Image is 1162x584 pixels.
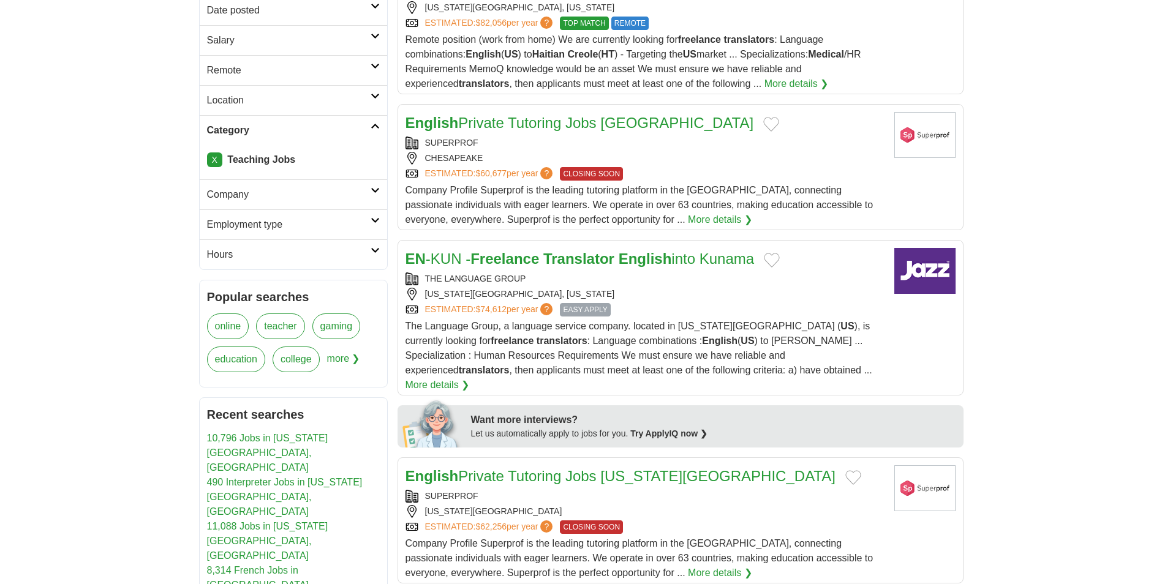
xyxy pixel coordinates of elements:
[470,250,539,267] strong: Freelance
[200,85,387,115] a: Location
[256,313,304,339] a: teacher
[207,313,249,339] a: online
[466,49,501,59] strong: English
[425,138,478,148] a: SUPERPROF
[200,179,387,209] a: Company
[406,505,885,518] div: [US_STATE][GEOGRAPHIC_DATA]
[491,335,534,346] strong: freelance
[425,167,556,181] a: ESTIMATED:$60,677per year?
[207,247,371,262] h2: Hours
[273,346,320,372] a: college
[540,303,553,315] span: ?
[702,335,738,346] strong: English
[540,520,553,533] span: ?
[540,17,553,29] span: ?
[475,304,507,314] span: $74,612
[741,335,754,346] strong: US
[678,34,721,45] strong: freelance
[406,538,873,578] span: Company Profile Superprof is the leading tutoring platform in the [GEOGRAPHIC_DATA], connecting p...
[200,209,387,239] a: Employment type
[406,272,885,285] div: THE LANGUAGE GROUP
[207,152,222,167] a: X
[602,49,614,59] strong: HT
[207,288,380,306] h2: Popular searches
[567,49,598,59] strong: Creole
[894,248,956,294] img: Company logo
[207,3,371,18] h2: Date posted
[207,346,265,372] a: education
[406,250,755,267] a: EN-KUN -Freelance Translator Englishinto Kunama
[540,167,553,179] span: ?
[207,93,371,108] h2: Location
[808,49,844,59] strong: Medical
[475,522,507,531] span: $62,256
[207,123,371,138] h2: Category
[327,346,360,380] span: more ❯
[207,521,328,561] a: 11,088 Jobs in [US_STATE][GEOGRAPHIC_DATA], [GEOGRAPHIC_DATA]
[894,465,956,511] img: Superprof logo
[459,365,510,375] strong: translators
[200,25,387,55] a: Salary
[207,33,371,48] h2: Salary
[764,253,780,268] button: Add to favorite jobs
[406,468,836,484] a: EnglishPrivate Tutoring Jobs [US_STATE][GEOGRAPHIC_DATA]
[425,491,478,501] a: SUPERPROF
[845,470,861,485] button: Add to favorite jobs
[619,250,672,267] strong: English
[471,413,956,427] div: Want more interviews?
[406,468,459,484] strong: English
[200,55,387,85] a: Remote
[763,117,779,132] button: Add to favorite jobs
[471,427,956,440] div: Let us automatically apply to jobs for you.
[406,152,885,165] div: CHESAPEAKE
[683,49,696,59] strong: US
[406,114,754,131] a: EnglishPrivate Tutoring Jobs [GEOGRAPHIC_DATA]
[543,250,614,267] strong: Translator
[560,520,623,534] span: CLOSING SOON
[207,217,371,232] h2: Employment type
[207,477,363,517] a: 490 Interpreter Jobs in [US_STATE][GEOGRAPHIC_DATA], [GEOGRAPHIC_DATA]
[207,433,328,473] a: 10,796 Jobs in [US_STATE][GEOGRAPHIC_DATA], [GEOGRAPHIC_DATA]
[406,114,459,131] strong: English
[688,212,752,227] a: More details ❯
[459,78,510,89] strong: translators
[688,566,752,580] a: More details ❯
[406,378,470,392] a: More details ❯
[475,168,507,178] span: $60,677
[406,288,885,301] div: [US_STATE][GEOGRAPHIC_DATA], [US_STATE]
[560,167,623,181] span: CLOSING SOON
[425,17,556,30] a: ESTIMATED:$82,056per year?
[894,112,956,158] img: Superprof logo
[207,187,371,202] h2: Company
[475,18,507,28] span: $82,056
[200,239,387,269] a: Hours
[560,303,610,316] span: EASY APPLY
[406,185,873,225] span: Company Profile Superprof is the leading tutoring platform in the [GEOGRAPHIC_DATA], connecting p...
[402,399,462,447] img: apply-iq-scientist.png
[406,1,885,14] div: [US_STATE][GEOGRAPHIC_DATA], [US_STATE]
[611,17,649,30] span: REMOTE
[532,49,565,59] strong: Haitian
[227,154,295,165] strong: Teaching Jobs
[207,405,380,424] h2: Recent searches
[840,321,854,331] strong: US
[504,49,518,59] strong: US
[207,63,371,78] h2: Remote
[312,313,360,339] a: gaming
[425,520,556,534] a: ESTIMATED:$62,256per year?
[425,303,556,316] a: ESTIMATED:$74,612per year?
[537,335,587,346] strong: translators
[560,17,608,30] span: TOP MATCH
[406,321,872,375] span: The Language Group, a language service company. located in [US_STATE][GEOGRAPHIC_DATA] ( ), is cu...
[723,34,774,45] strong: translators
[630,429,707,438] a: Try ApplyIQ now ❯
[764,77,829,91] a: More details ❯
[406,34,861,89] span: Remote position (work from home) We are currently looking for : Language combinations: ( ) to ( )...
[200,115,387,145] a: Category
[406,250,426,267] strong: EN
